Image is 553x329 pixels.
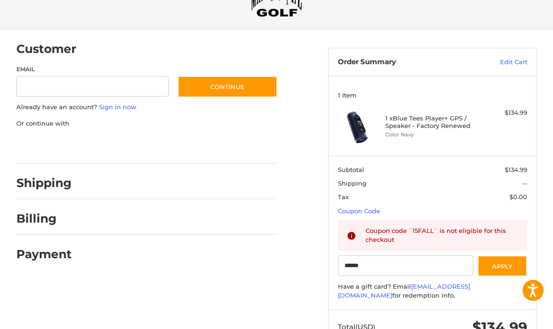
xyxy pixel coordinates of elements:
[338,166,364,173] span: Subtotal
[338,282,527,300] div: Have a gift card? Email for redemption info.
[99,103,136,111] a: Sign in now
[16,211,71,226] h2: Billing
[385,131,478,139] li: Color Navy
[16,42,76,56] h2: Customer
[172,137,242,154] iframe: PayPal-venmo
[338,58,467,67] h3: Order Summary
[480,108,527,118] div: $134.99
[338,193,349,201] span: Tax
[366,226,518,245] div: Coupon code `15FALL` is not eligible for this checkout
[338,207,380,215] a: Coupon Code
[16,247,72,262] h2: Payment
[338,255,473,277] input: Gift Certificate or Coupon Code
[338,179,366,187] span: Shipping
[338,91,527,99] h3: 1 Item
[505,166,527,173] span: $134.99
[93,137,163,154] iframe: PayPal-paylater
[478,255,527,277] button: Apply
[509,193,527,201] span: $0.00
[385,114,478,130] h4: 1 x Blue Tees Player+ GPS / Speaker - Factory Renewed
[16,103,278,112] p: Already have an account?
[16,65,169,74] label: Email
[16,176,72,190] h2: Shipping
[13,137,83,154] iframe: PayPal-paypal
[467,58,527,67] a: Edit Cart
[523,179,527,187] span: --
[178,76,277,97] button: Continue
[16,119,278,128] p: Or continue with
